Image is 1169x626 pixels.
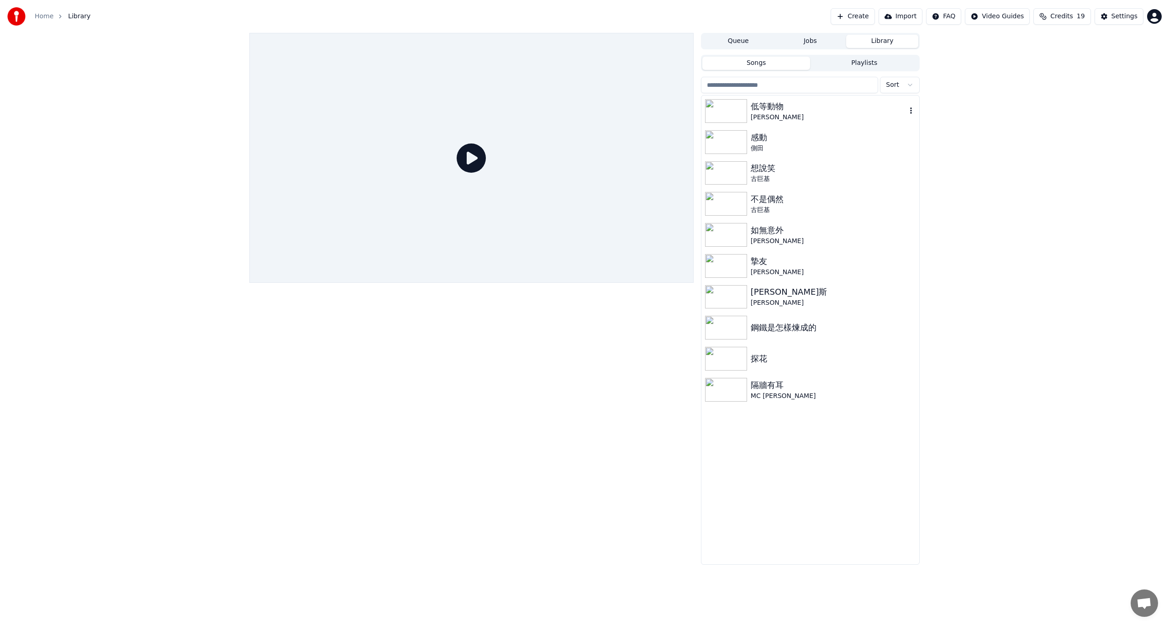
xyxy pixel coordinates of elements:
span: Sort [886,80,899,90]
button: Library [846,35,918,48]
div: 摯友 [751,255,916,268]
div: 古巨基 [751,206,916,215]
button: Create [831,8,875,25]
button: Jobs [774,35,847,48]
div: [PERSON_NAME] [751,268,916,277]
button: Credits19 [1033,8,1090,25]
div: 鋼鐵是怎樣煉成的 [751,321,916,334]
span: Library [68,12,90,21]
span: 19 [1077,12,1085,21]
div: [PERSON_NAME]斯 [751,286,916,298]
div: 古巨基 [751,175,916,184]
button: FAQ [926,8,961,25]
div: Settings [1111,12,1137,21]
button: Import [879,8,922,25]
button: Queue [702,35,774,48]
button: Settings [1095,8,1143,25]
div: [PERSON_NAME] [751,237,916,246]
div: MC [PERSON_NAME] [751,392,916,401]
div: 低等動物 [751,100,906,113]
div: 如無意外 [751,224,916,237]
div: 隔牆有耳 [751,379,916,392]
div: [PERSON_NAME] [751,298,916,308]
button: Songs [702,57,811,70]
span: Credits [1050,12,1073,21]
div: 不是偶然 [751,193,916,206]
div: 側田 [751,144,916,153]
div: 想說笑 [751,162,916,175]
div: 探花 [751,352,916,365]
nav: breadcrumb [35,12,90,21]
a: Home [35,12,53,21]
button: Playlists [810,57,918,70]
div: 感動 [751,131,916,144]
div: [PERSON_NAME] [751,113,906,122]
a: Open chat [1131,589,1158,617]
img: youka [7,7,26,26]
button: Video Guides [965,8,1030,25]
